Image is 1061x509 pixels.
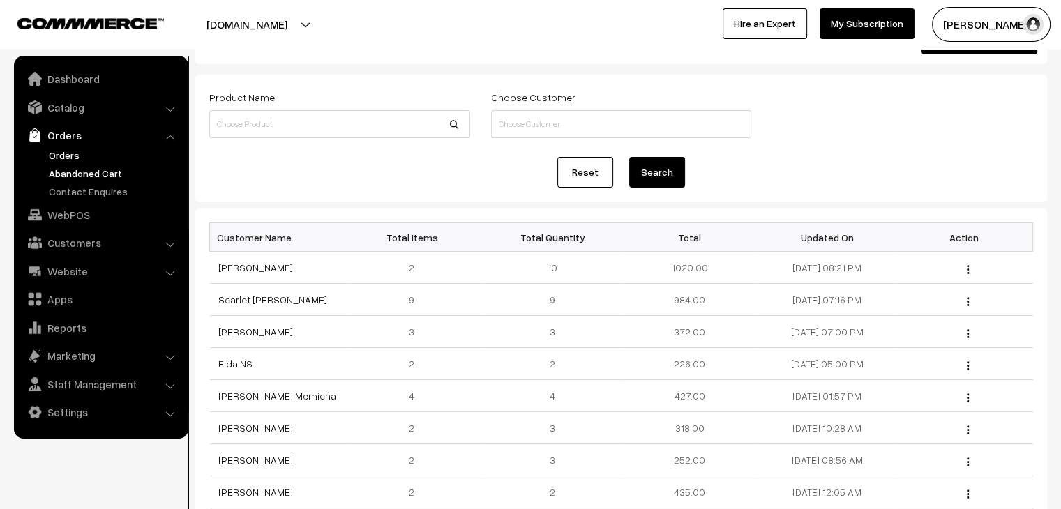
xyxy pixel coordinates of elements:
td: 10 [484,252,622,284]
img: COMMMERCE [17,18,164,29]
a: Reset [557,157,613,188]
label: Product Name [209,90,275,105]
td: 984.00 [621,284,758,316]
td: [DATE] 08:56 AM [758,444,896,476]
a: Staff Management [17,372,183,397]
td: 3 [484,444,622,476]
a: WebPOS [17,202,183,227]
th: Total Items [347,223,484,252]
a: [PERSON_NAME] [218,422,293,434]
td: 427.00 [621,380,758,412]
label: Choose Customer [491,90,575,105]
td: [DATE] 10:28 AM [758,412,896,444]
a: Customers [17,230,183,255]
td: 9 [347,284,484,316]
img: Menu [967,297,969,306]
a: [PERSON_NAME] [218,261,293,273]
td: 372.00 [621,316,758,348]
th: Total [621,223,758,252]
td: [DATE] 08:21 PM [758,252,896,284]
a: My Subscription [820,8,915,39]
td: 318.00 [621,412,758,444]
img: user [1023,14,1044,35]
td: 2 [347,444,484,476]
img: logo_orange.svg [22,22,33,33]
a: COMMMERCE [17,14,140,31]
td: 1020.00 [621,252,758,284]
td: 2 [347,412,484,444]
td: 3 [484,412,622,444]
img: Menu [967,457,969,466]
div: Keywords by Traffic [154,82,235,91]
td: [DATE] 07:00 PM [758,316,896,348]
td: 2 [347,348,484,380]
td: 252.00 [621,444,758,476]
img: Menu [967,393,969,402]
td: 4 [347,380,484,412]
td: 2 [484,348,622,380]
a: [PERSON_NAME] [218,454,293,466]
td: [DATE] 12:05 AM [758,476,896,508]
img: tab_domain_overview_orange.svg [38,81,49,92]
img: Menu [967,489,969,499]
a: Catalog [17,95,183,120]
img: tab_keywords_by_traffic_grey.svg [139,81,150,92]
div: v 4.0.25 [39,22,68,33]
img: Menu [967,425,969,434]
td: [DATE] 07:16 PM [758,284,896,316]
td: 2 [347,252,484,284]
a: Marketing [17,343,183,368]
td: 2 [347,476,484,508]
td: 3 [347,316,484,348]
a: Reports [17,315,183,340]
td: 3 [484,316,622,348]
a: Orders [45,148,183,162]
button: [PERSON_NAME]… [932,7,1051,42]
td: 2 [484,476,622,508]
a: [PERSON_NAME] Memicha [218,390,336,402]
div: Domain Overview [53,82,125,91]
a: Abandoned Cart [45,166,183,181]
div: Domain: [DOMAIN_NAME] [36,36,153,47]
a: Dashboard [17,66,183,91]
a: Orders [17,123,183,148]
td: [DATE] 05:00 PM [758,348,896,380]
a: [PERSON_NAME] [218,486,293,498]
a: Website [17,259,183,284]
input: Choose Customer [491,110,752,138]
img: website_grey.svg [22,36,33,47]
td: [DATE] 01:57 PM [758,380,896,412]
input: Choose Product [209,110,470,138]
button: [DOMAIN_NAME] [158,7,336,42]
a: Fida NS [218,358,253,370]
a: Scarlet [PERSON_NAME] [218,294,327,305]
button: Search [629,157,685,188]
a: [PERSON_NAME] [218,326,293,337]
a: Apps [17,287,183,312]
img: Menu [967,265,969,274]
img: Menu [967,361,969,370]
td: 9 [484,284,622,316]
img: Menu [967,329,969,338]
th: Updated On [758,223,896,252]
td: 226.00 [621,348,758,380]
a: Hire an Expert [723,8,807,39]
th: Customer Name [210,223,347,252]
a: Settings [17,400,183,425]
td: 435.00 [621,476,758,508]
td: 4 [484,380,622,412]
a: Contact Enquires [45,184,183,199]
th: Total Quantity [484,223,622,252]
th: Action [896,223,1033,252]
